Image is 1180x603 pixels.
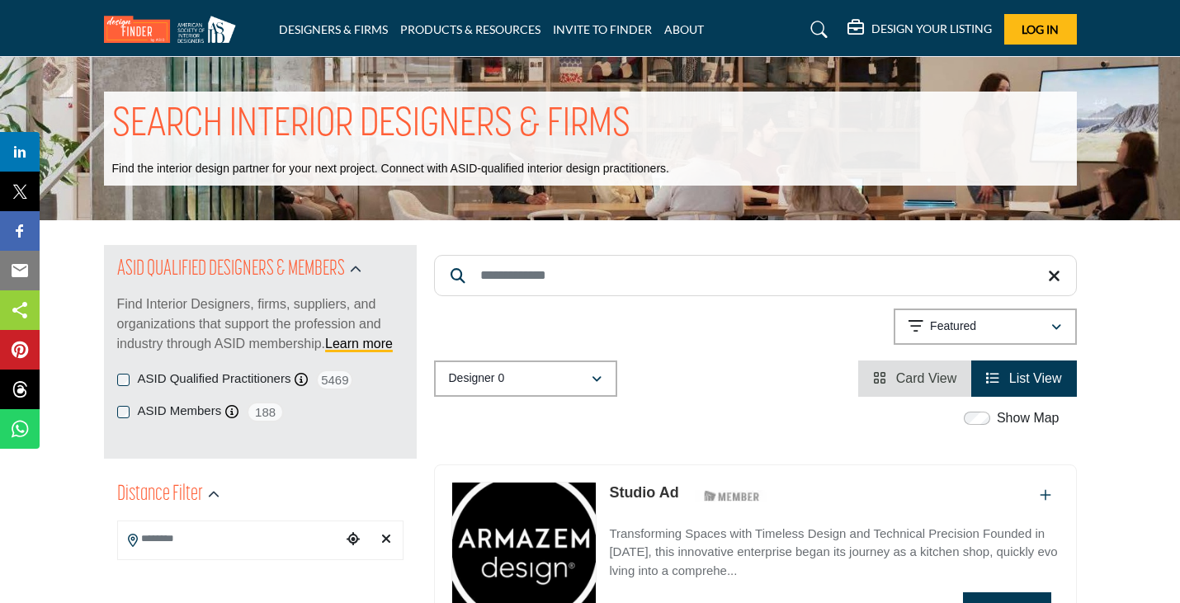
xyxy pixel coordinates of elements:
[247,402,284,422] span: 188
[449,370,505,387] p: Designer 0
[609,484,678,501] a: Studio Ad
[1004,14,1077,45] button: Log In
[553,22,652,36] a: INVITE TO FINDER
[316,370,353,390] span: 5469
[117,406,130,418] input: ASID Members checkbox
[873,371,956,385] a: View Card
[894,309,1077,345] button: Featured
[138,370,291,389] label: ASID Qualified Practitioners
[104,16,244,43] img: Site Logo
[341,522,366,558] div: Choose your current location
[858,360,971,397] li: Card View
[795,16,838,43] a: Search
[325,337,393,351] a: Learn more
[118,523,341,555] input: Search Location
[609,525,1059,581] p: Transforming Spaces with Timeless Design and Technical Precision Founded in [DATE], this innovati...
[1040,488,1051,502] a: Add To List
[434,255,1077,296] input: Search Keyword
[117,480,203,510] h2: Distance Filter
[434,360,617,397] button: Designer 0
[930,318,976,335] p: Featured
[279,22,388,36] a: DESIGNERS & FIRMS
[117,294,404,354] p: Find Interior Designers, firms, suppliers, and organizations that support the profession and indu...
[117,374,130,386] input: ASID Qualified Practitioners checkbox
[609,515,1059,581] a: Transforming Spaces with Timeless Design and Technical Precision Founded in [DATE], this innovati...
[374,522,399,558] div: Clear search location
[997,408,1060,428] label: Show Map
[847,20,992,40] div: DESIGN YOUR LISTING
[664,22,704,36] a: ABOUT
[117,255,345,285] h2: ASID QUALIFIED DESIGNERS & MEMBERS
[971,360,1076,397] li: List View
[986,371,1061,385] a: View List
[112,100,630,151] h1: SEARCH INTERIOR DESIGNERS & FIRMS
[1009,371,1062,385] span: List View
[112,161,669,177] p: Find the interior design partner for your next project. Connect with ASID-qualified interior desi...
[609,482,678,504] p: Studio Ad
[695,486,769,506] img: ASID Members Badge Icon
[871,21,992,36] h5: DESIGN YOUR LISTING
[1022,22,1059,36] span: Log In
[896,371,957,385] span: Card View
[138,402,222,421] label: ASID Members
[400,22,540,36] a: PRODUCTS & RESOURCES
